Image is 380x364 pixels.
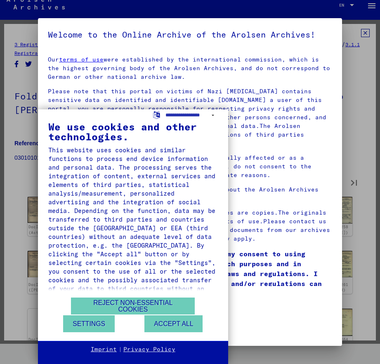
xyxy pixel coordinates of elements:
[63,315,115,332] button: Settings
[123,345,175,354] a: Privacy Policy
[71,298,195,314] button: Reject non-essential cookies
[144,315,203,332] button: Accept all
[48,146,218,302] div: This website uses cookies and similar functions to process end device information and personal da...
[48,122,218,142] div: We use cookies and other technologies.
[91,345,117,354] a: Imprint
